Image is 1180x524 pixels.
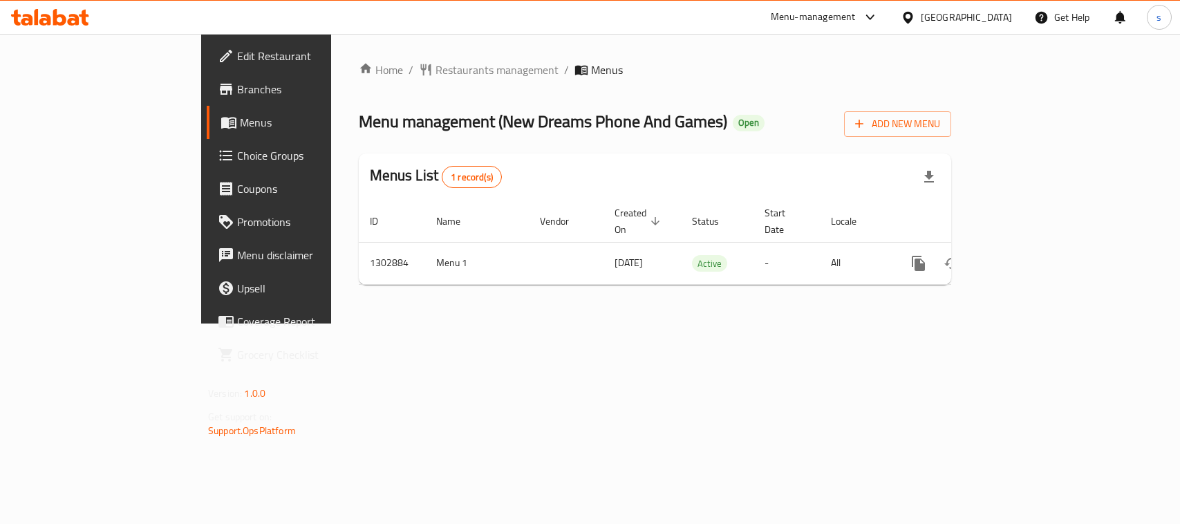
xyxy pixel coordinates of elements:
div: Active [692,255,727,272]
div: Open [733,115,765,131]
th: Actions [891,200,1046,243]
h2: Menus List [370,165,502,188]
span: Active [692,256,727,272]
span: Upsell [237,280,387,297]
span: Restaurants management [436,62,559,78]
li: / [564,62,569,78]
span: Version: [208,384,242,402]
table: enhanced table [359,200,1046,285]
span: Menu disclaimer [237,247,387,263]
span: Add New Menu [855,115,940,133]
span: Promotions [237,214,387,230]
span: [DATE] [615,254,643,272]
div: Export file [912,160,946,194]
span: Locale [831,213,874,230]
a: Coverage Report [207,305,398,338]
a: Coupons [207,172,398,205]
span: s [1156,10,1161,25]
button: more [902,247,935,280]
span: Menu management ( New Dreams Phone And Games ) [359,106,727,137]
div: Menu-management [771,9,856,26]
span: Start Date [765,205,803,238]
span: 1 record(s) [442,171,501,184]
a: Promotions [207,205,398,238]
div: [GEOGRAPHIC_DATA] [921,10,1012,25]
a: Menus [207,106,398,139]
span: Grocery Checklist [237,346,387,363]
a: Upsell [207,272,398,305]
a: Grocery Checklist [207,338,398,371]
span: Open [733,117,765,129]
span: Coverage Report [237,313,387,330]
button: Change Status [935,247,968,280]
span: Menus [591,62,623,78]
a: Restaurants management [419,62,559,78]
span: Edit Restaurant [237,48,387,64]
a: Choice Groups [207,139,398,172]
button: Add New Menu [844,111,951,137]
a: Menu disclaimer [207,238,398,272]
td: All [820,242,891,284]
span: Vendor [540,213,587,230]
div: Total records count [442,166,502,188]
nav: breadcrumb [359,62,951,78]
span: ID [370,213,396,230]
span: Get support on: [208,408,272,426]
span: 1.0.0 [244,384,265,402]
td: - [753,242,820,284]
span: Branches [237,81,387,97]
a: Branches [207,73,398,106]
span: Coupons [237,180,387,197]
span: Menus [240,114,387,131]
li: / [409,62,413,78]
a: Support.OpsPlatform [208,422,296,440]
td: Menu 1 [425,242,529,284]
span: Choice Groups [237,147,387,164]
span: Status [692,213,737,230]
span: Name [436,213,478,230]
a: Edit Restaurant [207,39,398,73]
span: Created On [615,205,664,238]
